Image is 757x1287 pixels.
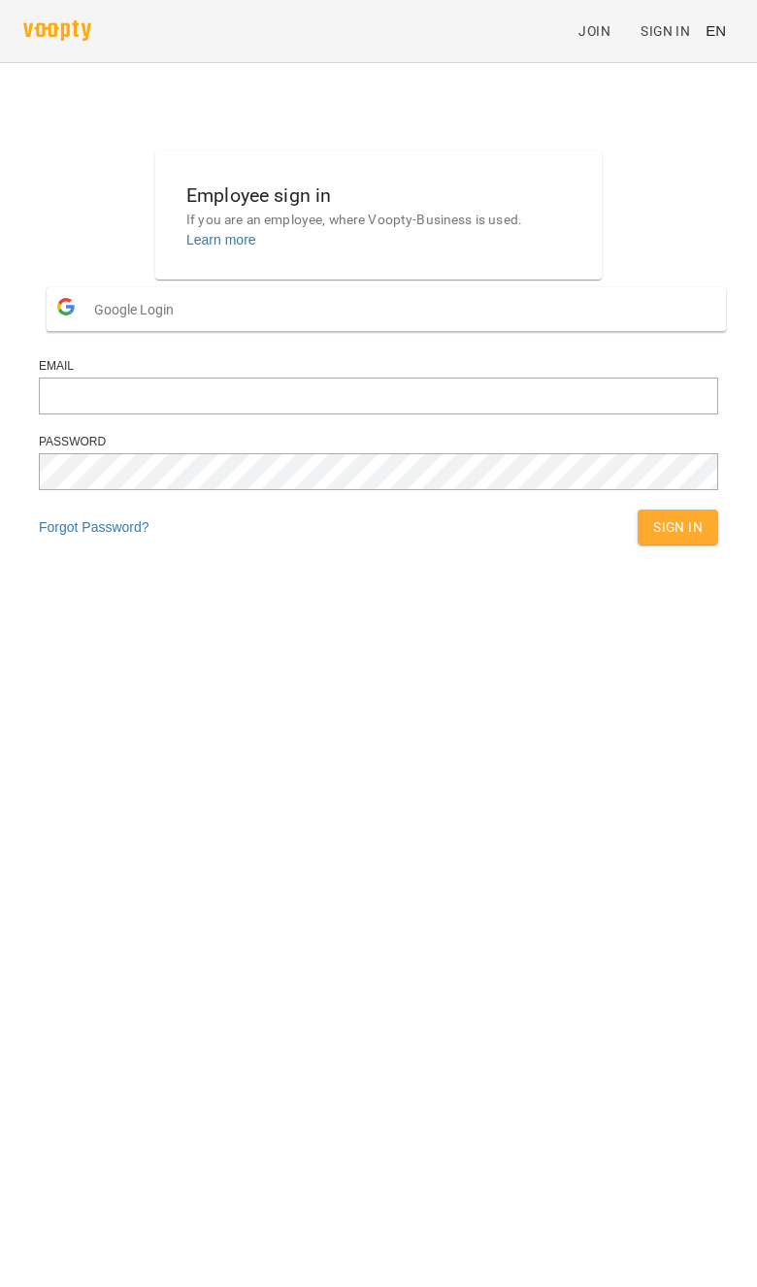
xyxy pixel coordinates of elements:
div: Password [39,434,718,450]
a: Sign In [633,14,698,49]
button: Employee sign inIf you are an employee, where Voopty-Business is used.Learn more [171,165,586,265]
span: Join [578,19,610,43]
span: EN [706,20,726,41]
a: Forgot Password? [39,519,149,535]
button: Sign In [638,510,718,544]
button: Google Login [47,287,726,331]
a: Learn more [186,232,256,247]
span: Google Login [94,290,183,329]
span: Sign In [641,19,690,43]
p: If you are an employee, where Voopty-Business is used. [186,211,571,230]
span: Sign In [653,515,703,539]
img: voopty.png [23,20,91,41]
button: EN [698,13,734,49]
div: Email [39,358,718,375]
a: Join [571,14,633,49]
h6: Employee sign in [186,181,571,211]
